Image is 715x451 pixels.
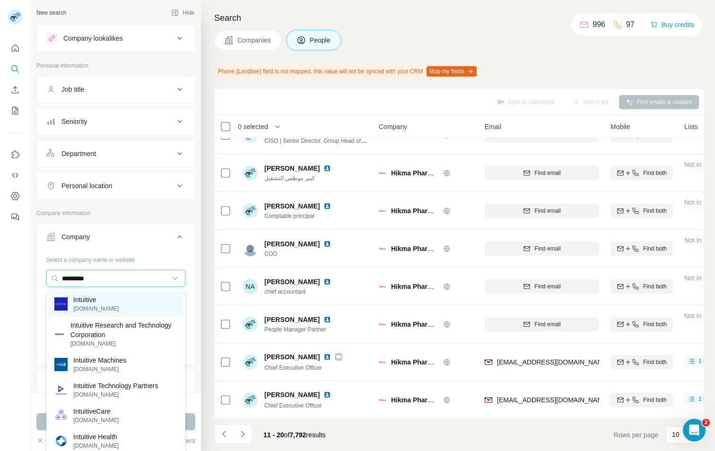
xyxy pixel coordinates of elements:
[379,321,386,328] img: Logo of Hikma Pharmaceuticals
[264,250,335,258] span: COO
[243,317,258,332] img: Avatar
[379,169,386,177] img: Logo of Hikma Pharmaceuticals
[54,434,68,448] img: Intuitive Health
[323,202,331,210] img: LinkedIn logo
[534,207,560,215] span: Find email
[610,166,673,180] button: Find both
[643,244,667,253] span: Find both
[534,244,560,253] span: Find email
[379,283,386,290] img: Logo of Hikma Pharmaceuticals
[264,239,320,249] span: [PERSON_NAME]
[243,279,258,294] div: NA
[614,430,658,440] span: Rows per page
[626,19,635,30] p: 97
[485,122,501,131] span: Email
[37,78,195,101] button: Job title
[264,164,320,173] span: [PERSON_NAME]
[36,9,66,17] div: New search
[37,27,195,50] button: Company lookalikes
[610,355,673,369] button: Find both
[289,431,306,439] span: 7,792
[323,278,331,286] img: LinkedIn logo
[61,232,90,242] div: Company
[610,279,673,294] button: Find both
[379,122,407,131] span: Company
[610,242,673,256] button: Find both
[264,352,320,362] span: [PERSON_NAME]
[8,146,23,163] button: Use Surfe on LinkedIn
[165,6,201,20] button: Hide
[391,283,465,290] span: Hikma Pharmaceuticals
[264,174,335,182] span: كبير موظفي التشغيل
[284,431,290,439] span: of
[36,209,195,217] p: Company information
[36,436,63,445] button: Clear
[243,203,258,218] img: Avatar
[264,325,335,334] span: People Manager Partner
[73,365,126,373] p: [DOMAIN_NAME]
[237,35,272,45] span: Companies
[73,407,119,416] p: IntuitiveCare
[37,142,195,165] button: Department
[593,19,605,30] p: 996
[323,316,331,323] img: LinkedIn logo
[683,419,706,442] iframe: Intercom live chat
[214,63,479,79] div: Phone (Landline) field is not mapped, this value will not be synced with your CRM
[427,66,477,77] button: Map my fields
[54,383,68,397] img: Intuitive Technology Partners
[73,295,119,304] p: Intuitive
[214,11,704,25] h4: Search
[243,165,258,181] img: Avatar
[8,81,23,98] button: Enrich CSV
[8,40,23,57] button: Quick start
[243,392,258,408] img: Avatar
[672,430,680,439] p: 10
[391,131,465,139] span: Hikma Pharmaceuticals
[485,166,599,180] button: Find email
[8,102,23,119] button: My lists
[264,201,320,211] span: [PERSON_NAME]
[650,18,694,31] button: Buy credits
[391,245,465,252] span: Hikma Pharmaceuticals
[379,207,386,215] img: Logo of Hikma Pharmaceuticals
[8,167,23,184] button: Use Surfe API
[391,396,465,404] span: Hikma Pharmaceuticals
[323,391,331,399] img: LinkedIn logo
[264,315,320,324] span: [PERSON_NAME]
[243,355,258,370] img: Avatar
[61,117,87,126] div: Seniority
[54,329,65,339] img: Intuitive Research and Technology Corporation
[610,122,630,131] span: Mobile
[8,188,23,205] button: Dashboard
[8,61,23,78] button: Search
[702,419,710,426] span: 2
[54,297,68,311] img: Intuitive
[610,317,673,331] button: Find both
[73,381,158,390] p: Intuitive Technology Partners
[263,431,284,439] span: 11 - 20
[61,181,112,191] div: Personal location
[684,122,698,131] span: Lists
[238,122,268,131] span: 0 selected
[643,207,667,215] span: Find both
[323,240,331,248] img: LinkedIn logo
[61,149,96,158] div: Department
[485,242,599,256] button: Find email
[264,287,335,296] span: chief accountant
[534,169,560,177] span: Find email
[73,432,119,442] p: Intuitive Health
[643,358,667,366] span: Find both
[310,35,331,45] span: People
[36,61,195,70] p: Personal information
[391,358,465,366] span: Hikma Pharmaceuticals
[485,317,599,331] button: Find email
[264,212,335,220] span: Comptable principal
[391,207,465,215] span: Hikma Pharmaceuticals
[73,442,119,450] p: [DOMAIN_NAME]
[73,304,119,313] p: [DOMAIN_NAME]
[485,279,599,294] button: Find email
[37,110,195,133] button: Seniority
[70,321,177,339] p: Intuitive Research and Technology Corporation
[610,204,673,218] button: Find both
[61,85,84,94] div: Job title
